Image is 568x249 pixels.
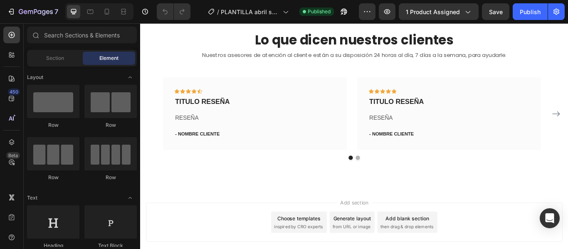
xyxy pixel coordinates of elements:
[280,234,342,241] span: then drag & drop elements
[84,121,137,129] div: Row
[140,23,568,249] iframe: Design area
[156,234,213,241] span: inspired by CRO experts
[40,105,226,117] p: RESEÑA
[6,9,493,30] h2: Lo que dicen nuestros clientes
[267,105,453,117] p: RESEÑA
[40,86,226,97] p: TITULO RESEÑA
[84,174,137,181] div: Row
[267,126,453,134] p: - NOMBRE CLIENTE
[308,8,331,15] span: Published
[225,223,269,232] div: Generate layout
[406,7,460,16] span: 1 product assigned
[27,74,43,81] span: Layout
[267,86,453,97] p: TITULO RESEÑA
[40,126,226,134] p: - NOMBRE CLIENTE
[520,7,541,16] div: Publish
[123,191,137,205] span: Toggle open
[399,3,479,20] button: 1 product assigned
[243,154,248,159] button: Dot
[3,3,62,20] button: 7
[99,54,119,62] span: Element
[123,71,137,84] span: Toggle open
[27,174,79,181] div: Row
[160,223,210,232] div: Choose templates
[157,3,190,20] div: Undo/Redo
[27,27,137,43] input: Search Sections & Elements
[7,31,492,42] p: Nuestros asesores de atención al cliente están a su disposición 24 horas al día, 7 días a la sema...
[513,3,548,20] button: Publish
[286,223,337,232] div: Add blank section
[230,205,269,213] span: Add section
[478,99,491,112] button: Carousel Next Arrow
[27,121,79,129] div: Row
[46,54,64,62] span: Section
[489,8,503,15] span: Save
[251,154,256,159] button: Dot
[540,208,560,228] div: Open Intercom Messenger
[217,7,219,16] span: /
[221,7,279,16] span: PLANTILLA abril sombrilla
[27,194,37,202] span: Text
[482,3,509,20] button: Save
[224,234,269,241] span: from URL or image
[6,152,20,159] div: Beta
[54,7,58,17] p: 7
[8,89,20,95] div: 450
